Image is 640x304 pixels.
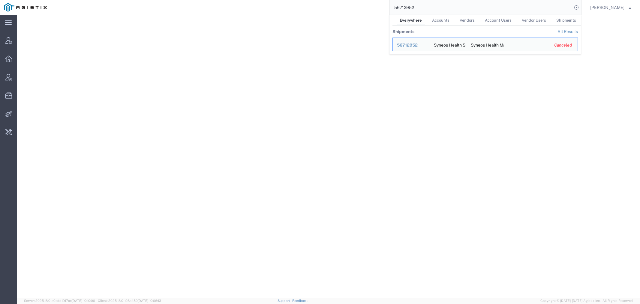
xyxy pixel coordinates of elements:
[138,299,161,302] span: [DATE] 10:06:13
[98,299,161,302] span: Client: 2025.18.0-198a450
[397,42,425,48] div: 56712952
[24,299,95,302] span: Server: 2025.18.0-a0edd1917ac
[434,38,463,51] div: Syneos Health Singapore Pte Ltd
[4,3,47,12] img: logo
[557,29,578,34] a: View all shipments found by criterion
[590,4,624,11] span: Carrie Virgilio
[471,38,500,51] div: Syneos Health Malaysia Sdn Bhd
[485,18,512,23] span: Account Users
[72,299,95,302] span: [DATE] 10:10:00
[292,299,308,302] a: Feedback
[556,18,576,23] span: Shipments
[400,18,422,23] span: Everywhere
[460,18,475,23] span: Vendors
[390,0,572,15] input: Search for shipment number, reference number
[432,18,449,23] span: Accounts
[397,43,418,47] span: 56712952
[17,15,640,298] iframe: FS Legacy Container
[392,26,414,38] th: Shipments
[278,299,293,302] a: Support
[522,18,546,23] span: Vendor Users
[590,4,632,11] button: [PERSON_NAME]
[392,26,581,54] table: Search Results
[540,298,633,303] span: Copyright © [DATE]-[DATE] Agistix Inc., All Rights Reserved
[554,42,573,48] div: Canceled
